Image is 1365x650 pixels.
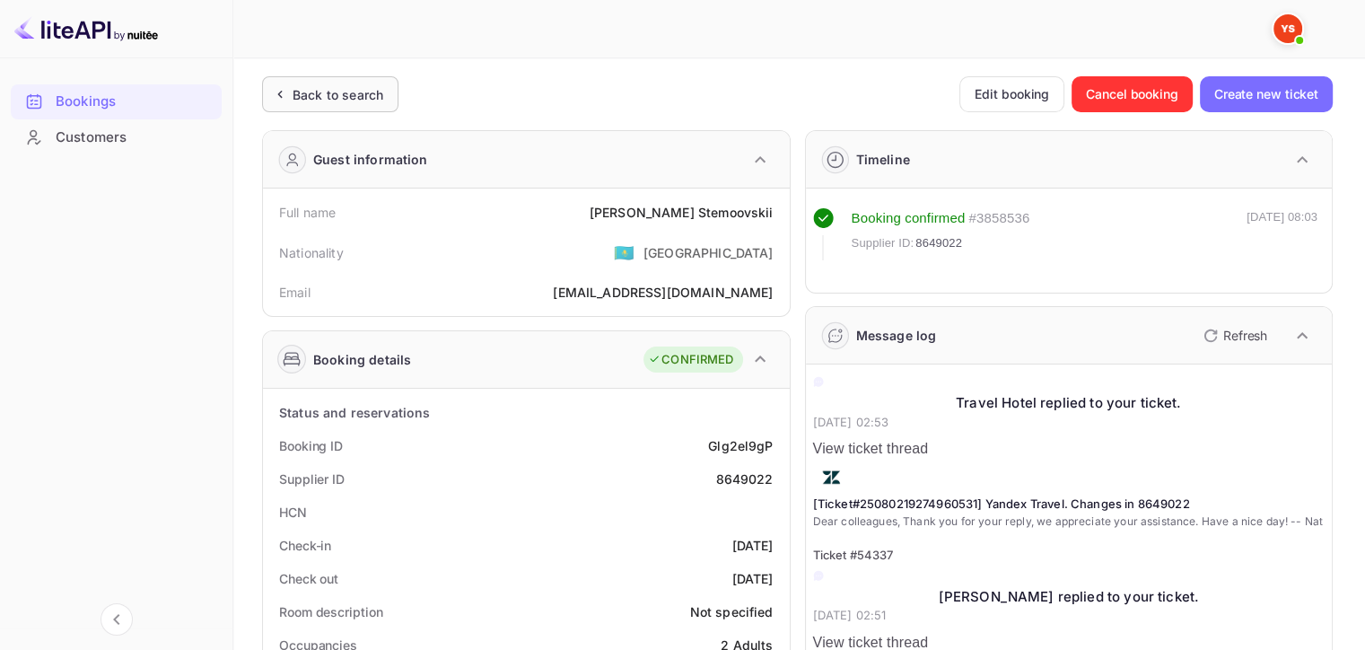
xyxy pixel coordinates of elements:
[856,150,910,169] div: Timeline
[813,587,1326,608] div: [PERSON_NAME] replied to your ticket.
[313,150,428,169] div: Guest information
[279,569,338,588] div: Check out
[11,84,222,118] a: Bookings
[279,536,331,555] div: Check-in
[813,607,1326,625] p: [DATE] 02:51
[279,243,344,262] div: Nationality
[715,470,773,488] div: 8649022
[1223,326,1267,345] p: Refresh
[279,470,345,488] div: Supplier ID
[11,84,222,119] div: Bookings
[852,208,966,229] div: Booking confirmed
[279,403,430,422] div: Status and reservations
[732,536,774,555] div: [DATE]
[590,203,774,222] div: [PERSON_NAME] Stemoovskii
[813,414,1326,432] p: [DATE] 02:53
[1200,76,1333,112] button: Create new ticket
[813,514,1326,530] p: Dear colleagues, Thank you for your reply, we appreciate your assistance. Have a nice day! -- Nat
[279,203,336,222] div: Full name
[101,603,133,636] button: Collapse navigation
[813,393,1326,414] div: Travel Hotel replied to your ticket.
[648,351,733,369] div: CONFIRMED
[279,283,311,302] div: Email
[643,243,774,262] div: [GEOGRAPHIC_DATA]
[732,569,774,588] div: [DATE]
[968,208,1029,229] div: # 3858536
[553,283,773,302] div: [EMAIL_ADDRESS][DOMAIN_NAME]
[813,548,894,562] span: Ticket #54337
[614,236,634,268] span: United States
[856,326,937,345] div: Message log
[813,496,1326,514] p: [Ticket#25080219274960531] Yandex Travel. Changes in 8649022
[690,602,774,621] div: Not specified
[1247,208,1317,260] div: [DATE] 08:03
[56,127,213,148] div: Customers
[279,436,343,455] div: Booking ID
[813,460,849,496] img: AwvSTEc2VUhQAAAAAElFTkSuQmCC
[14,14,158,43] img: LiteAPI logo
[11,120,222,154] a: Customers
[279,602,382,621] div: Room description
[56,92,213,112] div: Bookings
[959,76,1064,112] button: Edit booking
[1193,321,1274,350] button: Refresh
[708,436,773,455] div: Glg2el9gP
[852,234,914,252] span: Supplier ID:
[313,350,411,369] div: Booking details
[1072,76,1193,112] button: Cancel booking
[293,85,383,104] div: Back to search
[11,120,222,155] div: Customers
[915,234,962,252] span: 8649022
[1273,14,1302,43] img: Yandex Support
[813,438,1326,460] p: View ticket thread
[279,503,307,522] div: HCN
